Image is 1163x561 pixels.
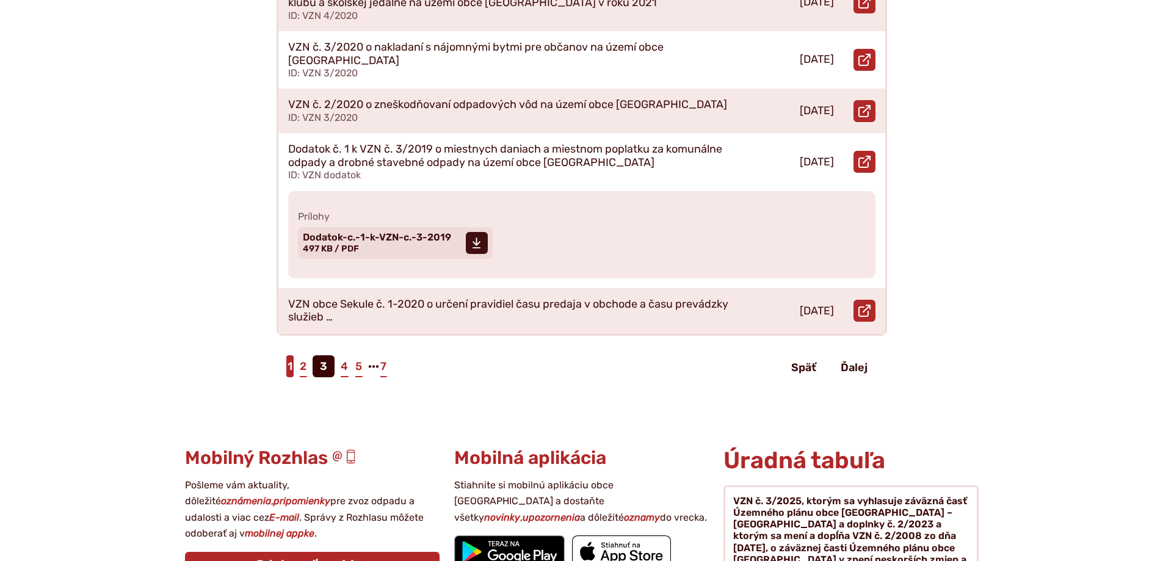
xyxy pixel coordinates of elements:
[303,233,451,242] span: Dodatok-c.-1-k-VZN-c.-3-2019
[723,448,978,474] h2: Úradná tabuľa
[831,357,877,378] a: Ďalej
[288,298,742,324] p: VZN obce Sekule č. 1-2020 o určení pravidiel času predaja v obchode a času prevádzky služieb …
[523,512,580,523] strong: upozornenia
[221,495,271,507] strong: oznámenia
[800,104,834,118] p: [DATE]
[484,512,520,523] strong: novinky
[288,143,742,169] p: Dodatok č. 1 k VZN č. 3/2019 o miestnych daniach a miestnom poplatku za komunálne odpady a drobné...
[288,10,742,21] p: ID: VZN 4/2020
[791,361,816,374] span: Späť
[288,169,742,181] p: ID: VZN dodatok
[274,495,330,507] strong: pripomienky
[303,244,359,254] span: 497 KB / PDF
[781,357,826,378] a: Späť
[269,512,299,523] strong: E-mail
[368,355,379,377] span: ···
[800,53,834,67] p: [DATE]
[288,67,742,79] p: ID: VZN 3/2020
[288,112,742,123] p: ID: VZN 3/2020
[800,156,834,169] p: [DATE]
[454,477,709,526] p: Stiahnite si mobilnú aplikáciu obce [GEOGRAPHIC_DATA] a dostaňte všetky , a dôležité do vrecka.
[298,211,866,222] span: Prílohy
[185,477,440,542] p: Pošleme vám aktuality, dôležité , pre zvoz odpadu a udalosti a viac cez . Správy z Rozhlasu môžet...
[379,355,388,377] a: 7
[339,355,349,377] a: 4
[245,527,314,539] strong: mobilnej appke
[288,98,727,112] p: VZN č. 2/2020 o zneškodňovaní odpadových vôd na území obce [GEOGRAPHIC_DATA]
[313,355,335,377] span: 3
[454,448,709,468] h3: Mobilná aplikácia
[800,305,834,318] p: [DATE]
[286,355,294,377] a: 1
[185,448,440,468] h3: Mobilný Rozhlas
[841,361,868,374] span: Ďalej
[299,355,308,377] a: 2
[354,355,363,377] a: 5
[624,512,660,523] strong: oznamy
[298,227,493,259] a: Dodatok-c.-1-k-VZN-c.-3-2019 497 KB / PDF
[288,41,742,67] p: VZN č. 3/2020 o nakladaní s nájomnými bytmi pre občanov na území obce [GEOGRAPHIC_DATA]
